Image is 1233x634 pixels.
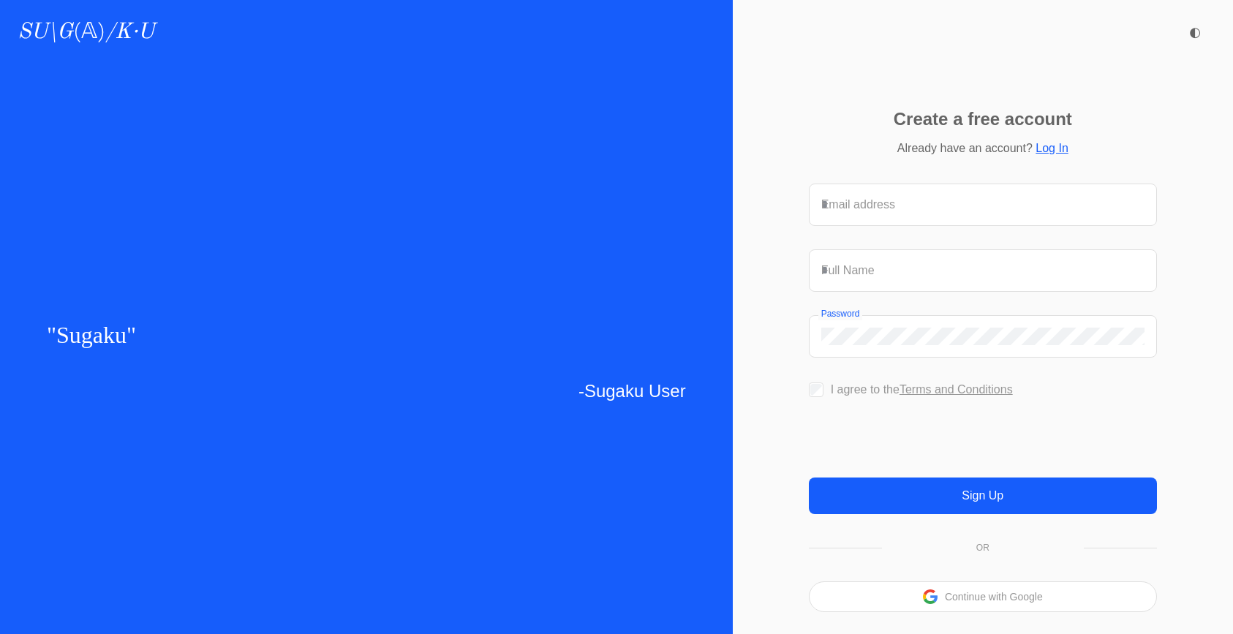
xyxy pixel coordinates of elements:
i: SU\G [18,21,73,43]
label: I agree to the [831,383,1013,396]
button: Sign Up [809,478,1157,514]
a: Log In [1036,142,1068,154]
button: Continue with Google [945,592,1043,602]
p: -Sugaku User [47,377,686,405]
span: Sugaku [56,322,127,348]
a: SU\G(𝔸)/K·U [18,19,154,45]
a: Terms and Conditions [900,383,1013,396]
span: Already have an account? [897,142,1033,154]
button: ◐ [1180,18,1210,47]
i: /K·U [105,21,154,43]
span: ◐ [1189,26,1201,39]
p: " " [47,317,686,354]
p: Create a free account [894,110,1072,128]
p: OR [976,543,989,552]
